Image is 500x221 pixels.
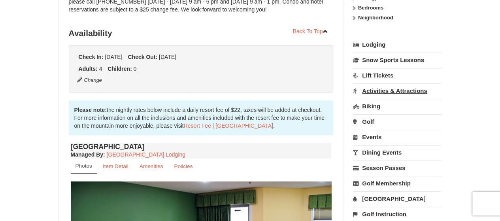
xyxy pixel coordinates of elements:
strong: Neighborhood [358,15,393,21]
span: 4 [99,66,102,72]
small: Amenities [140,163,163,169]
h4: [GEOGRAPHIC_DATA] [71,143,332,151]
a: [GEOGRAPHIC_DATA] Lodging [107,151,185,158]
div: the nightly rates below include a daily resort fee of $22, taxes will be added at checkout. For m... [69,100,334,135]
a: Amenities [134,159,168,174]
small: Item Detail [103,163,128,169]
span: 0 [134,66,137,72]
a: Events [353,130,441,144]
a: Season Passes [353,161,441,175]
button: Change [77,76,103,85]
a: Item Detail [98,159,134,174]
span: Managed By [71,151,103,158]
a: Biking [353,99,441,113]
small: Photos [75,163,92,169]
a: Lodging [353,38,441,52]
a: Resort Fee | [GEOGRAPHIC_DATA] [184,123,273,129]
span: [DATE] [105,54,122,60]
a: Dining Events [353,145,441,160]
a: Back To Top [288,25,334,37]
strong: : [71,151,105,158]
a: Activities & Attractions [353,83,441,98]
strong: Please note: [74,107,107,113]
h3: Availability [69,25,334,41]
a: Snow Sports Lessons [353,53,441,67]
strong: Adults: [79,66,98,72]
a: Golf Membership [353,176,441,191]
a: [GEOGRAPHIC_DATA] [353,191,441,206]
strong: Check In: [79,54,104,60]
a: Photos [71,159,97,174]
strong: Bedrooms [358,5,383,11]
small: Policies [174,163,192,169]
strong: Check Out: [128,54,157,60]
a: Policies [169,159,198,174]
span: [DATE] [159,54,176,60]
strong: Children: [108,66,132,72]
a: Golf [353,114,441,129]
a: Lift Tickets [353,68,441,83]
